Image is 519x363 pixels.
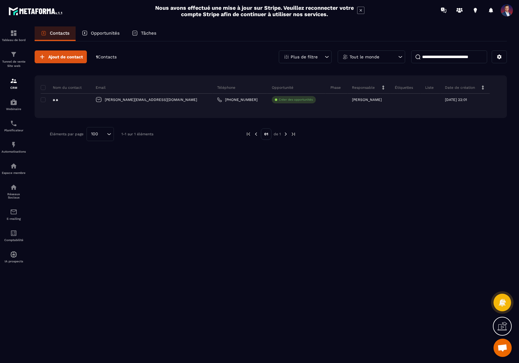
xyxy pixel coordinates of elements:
a: automationsautomationsWebinaire [2,94,26,115]
p: Opportunité [272,85,293,90]
p: Espace membre [2,171,26,175]
p: Opportunités [91,30,120,36]
p: Tout le monde [350,55,379,59]
img: email [10,208,17,216]
p: Liste [425,85,434,90]
p: Tâches [141,30,156,36]
img: automations [10,251,17,258]
p: E-mailing [2,217,26,220]
input: Search for option [100,131,105,137]
p: Nom du contact [41,85,82,90]
a: schedulerschedulerPlanificateur [2,115,26,137]
p: [DATE] 22:01 [445,98,467,102]
p: Plus de filtre [291,55,318,59]
img: next [291,131,296,137]
a: Contacts [35,26,76,41]
a: Opportunités [76,26,126,41]
p: 1-1 sur 1 éléments [121,132,153,136]
p: Téléphone [217,85,235,90]
img: accountant [10,230,17,237]
a: formationformationCRM [2,73,26,94]
button: Ajout de contact [35,50,87,63]
p: [PERSON_NAME] [352,98,382,102]
p: Réseaux Sociaux [2,192,26,199]
div: Search for option [87,127,114,141]
p: a a [41,97,58,102]
a: social-networksocial-networkRéseaux Sociaux [2,179,26,204]
a: Ouvrir le chat [493,339,512,357]
img: social-network [10,184,17,191]
span: Ajout de contact [48,54,83,60]
span: 100 [89,131,100,137]
img: formation [10,29,17,37]
a: accountantaccountantComptabilité [2,225,26,246]
p: Automatisations [2,150,26,153]
a: [PHONE_NUMBER] [217,97,258,102]
p: Contacts [50,30,70,36]
a: Tâches [126,26,162,41]
a: automationsautomationsEspace membre [2,158,26,179]
img: next [283,131,289,137]
img: automations [10,162,17,170]
img: prev [246,131,251,137]
p: 1 [96,54,117,60]
span: Contacts [98,54,117,59]
img: automations [10,141,17,148]
a: automationsautomationsAutomatisations [2,137,26,158]
a: emailemailE-mailing [2,204,26,225]
p: Responsable [352,85,375,90]
p: Comptabilité [2,238,26,242]
img: scheduler [10,120,17,127]
p: Phase [330,85,341,90]
p: Créer des opportunités [279,98,313,102]
p: 01 [261,128,271,140]
a: formationformationTunnel de vente Site web [2,46,26,73]
p: Éléments par page [50,132,84,136]
p: CRM [2,86,26,89]
p: Tunnel de vente Site web [2,60,26,68]
img: formation [10,77,17,85]
p: Étiquettes [395,85,413,90]
h2: Nous avons effectué une mise à jour sur Stripe. Veuillez reconnecter votre compte Stripe afin de ... [155,5,354,17]
p: Email [96,85,106,90]
p: Date de création [445,85,475,90]
p: Webinaire [2,107,26,111]
p: de 1 [274,132,281,137]
p: Tableau de bord [2,38,26,42]
p: Planificateur [2,129,26,132]
img: formation [10,51,17,58]
img: prev [253,131,259,137]
p: IA prospects [2,260,26,263]
a: formationformationTableau de bord [2,25,26,46]
img: logo [9,5,63,16]
img: automations [10,99,17,106]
